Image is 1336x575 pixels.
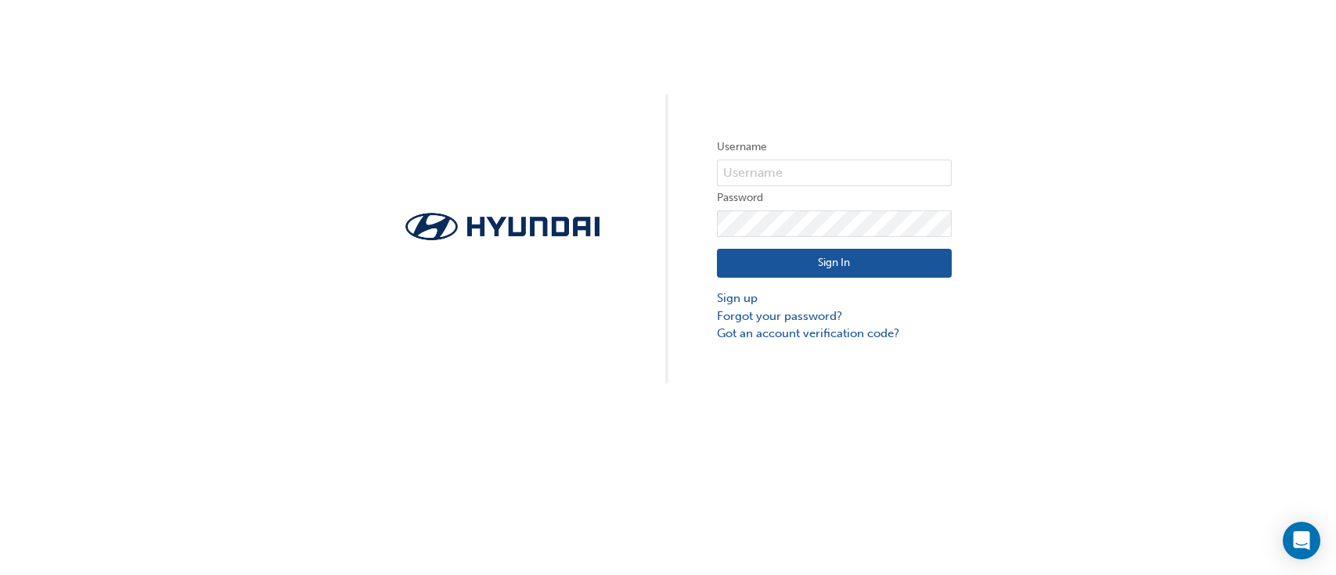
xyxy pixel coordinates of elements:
[385,208,620,245] img: Trak
[717,249,952,279] button: Sign In
[717,307,952,325] a: Forgot your password?
[717,138,952,156] label: Username
[717,325,952,343] a: Got an account verification code?
[717,289,952,307] a: Sign up
[1283,522,1320,559] div: Open Intercom Messenger
[717,189,952,207] label: Password
[717,160,952,186] input: Username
